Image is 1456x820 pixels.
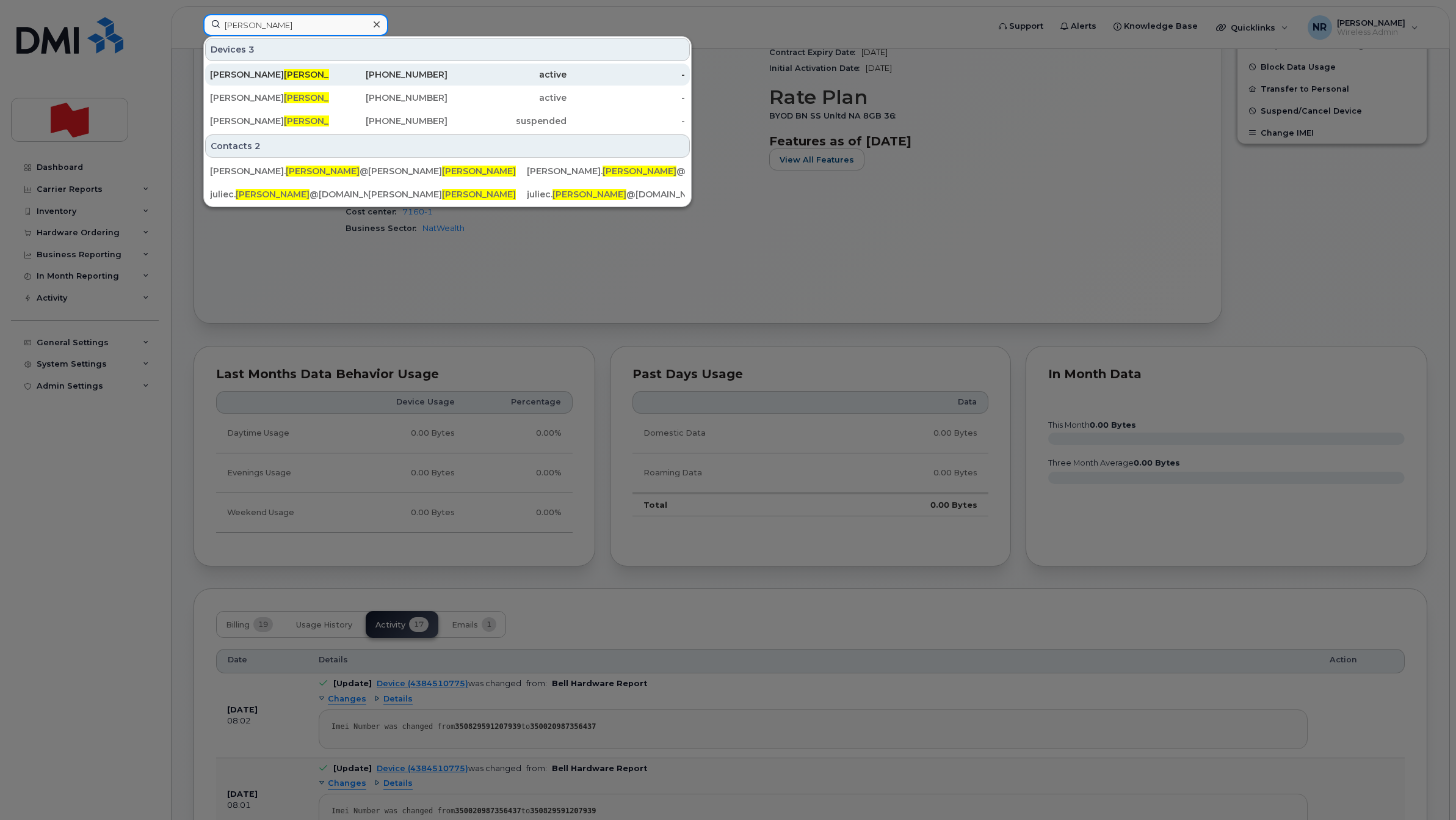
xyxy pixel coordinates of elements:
[567,92,686,104] div: -
[205,160,690,182] a: [PERSON_NAME].[PERSON_NAME]@[DOMAIN_NAME][PERSON_NAME][PERSON_NAME][PERSON_NAME].[PERSON_NAME]@[D...
[567,68,686,81] div: -
[368,165,526,177] div: [PERSON_NAME]
[447,68,567,81] div: active
[205,110,690,132] a: [PERSON_NAME][PERSON_NAME][PHONE_NUMBER]suspended-
[567,115,686,127] div: -
[210,165,368,177] div: [PERSON_NAME]. @[DOMAIN_NAME]
[447,92,567,104] div: active
[205,64,690,86] a: [PERSON_NAME][PERSON_NAME][PHONE_NUMBER]active-
[286,166,360,177] span: [PERSON_NAME]
[527,188,685,200] div: juliec. @[DOMAIN_NAME]
[284,69,358,80] span: [PERSON_NAME]
[210,188,368,200] div: juliec. @[DOMAIN_NAME]
[329,68,448,81] div: [PHONE_NUMBER]
[205,134,690,158] div: Contacts
[236,189,310,200] span: [PERSON_NAME]
[447,115,567,127] div: suspended
[210,68,329,81] div: [PERSON_NAME]
[329,115,448,127] div: [PHONE_NUMBER]
[527,165,685,177] div: [PERSON_NAME]. @[DOMAIN_NAME]
[255,140,261,152] span: 2
[368,188,526,200] div: [PERSON_NAME]
[284,115,358,126] span: [PERSON_NAME]
[329,92,448,104] div: [PHONE_NUMBER]
[248,43,255,56] span: 3
[203,14,388,36] input: Find something...
[442,166,516,177] span: [PERSON_NAME]
[284,92,358,103] span: [PERSON_NAME]
[205,87,690,109] a: [PERSON_NAME][PERSON_NAME][PHONE_NUMBER]active-
[442,189,516,200] span: [PERSON_NAME]
[603,166,676,177] span: [PERSON_NAME]
[205,38,690,61] div: Devices
[210,92,329,104] div: [PERSON_NAME]
[210,115,329,127] div: [PERSON_NAME]
[205,183,690,205] a: juliec.[PERSON_NAME]@[DOMAIN_NAME][PERSON_NAME][PERSON_NAME]juliec.[PERSON_NAME]@[DOMAIN_NAME]
[552,189,626,200] span: [PERSON_NAME]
